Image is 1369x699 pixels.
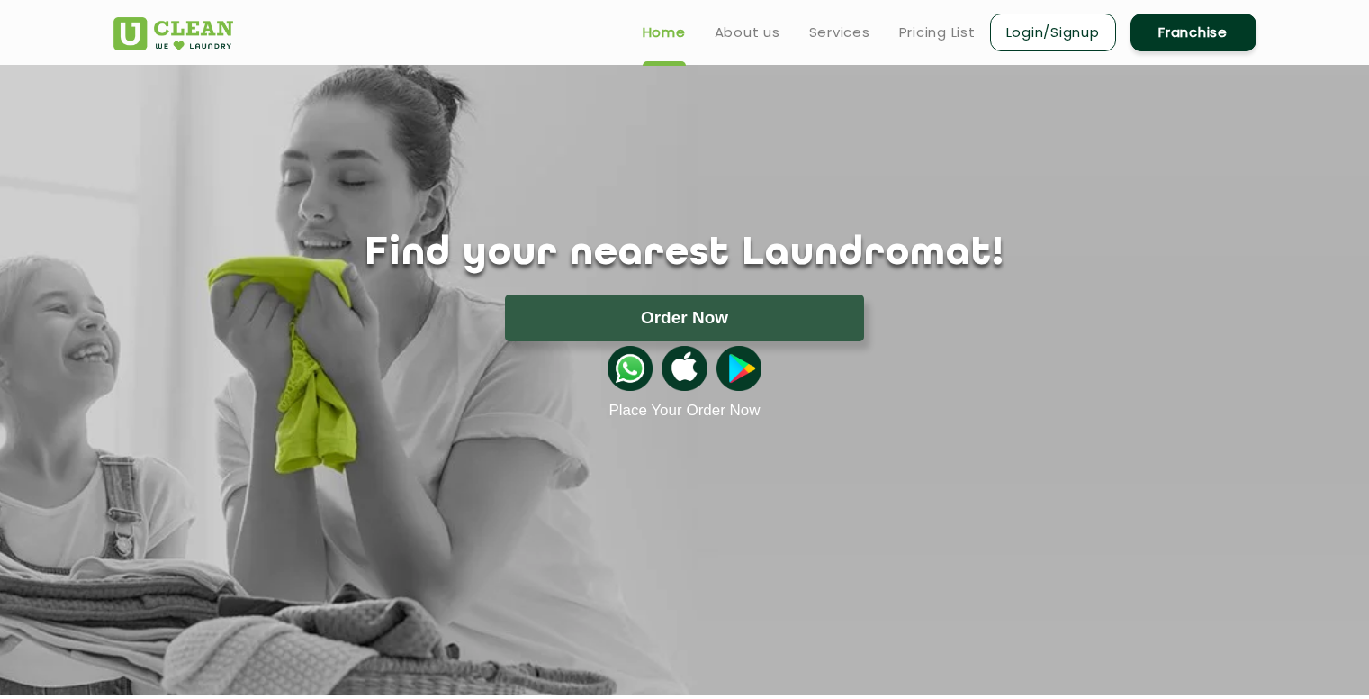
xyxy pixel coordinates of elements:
[100,231,1270,277] h1: Find your nearest Laundromat!
[809,22,870,43] a: Services
[608,346,653,391] img: whatsappicon.png
[716,346,761,391] img: playstoreicon.png
[990,14,1116,51] a: Login/Signup
[1130,14,1256,51] a: Franchise
[608,402,760,420] a: Place Your Order Now
[715,22,780,43] a: About us
[113,17,233,50] img: UClean Laundry and Dry Cleaning
[643,22,686,43] a: Home
[899,22,976,43] a: Pricing List
[505,295,864,341] button: Order Now
[662,346,707,391] img: apple-icon.png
